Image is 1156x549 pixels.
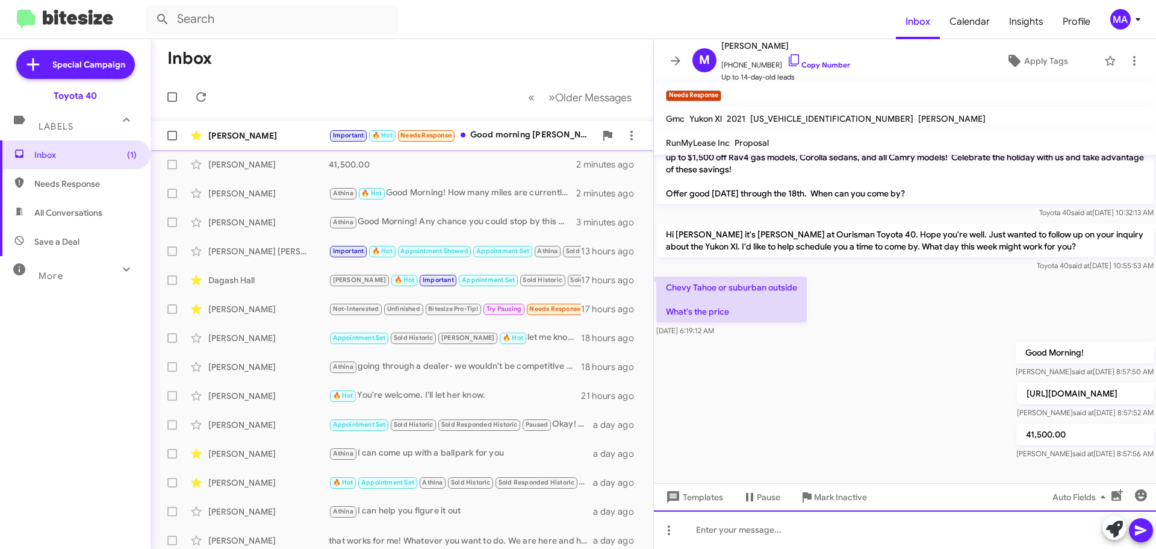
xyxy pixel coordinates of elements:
[441,334,495,342] span: [PERSON_NAME]
[787,60,850,69] a: Copy Number
[721,39,850,53] span: [PERSON_NAME]
[663,486,723,508] span: Templates
[521,85,639,110] nav: Page navigation example
[329,244,581,258] div: We can offer you $25,500! When would you be able to make it in?
[208,158,329,171] div: [PERSON_NAME]
[555,91,632,104] span: Older Messages
[208,535,329,547] div: [PERSON_NAME]
[593,419,644,431] div: a day ago
[34,207,102,219] span: All Conversations
[593,477,644,489] div: a day ago
[54,90,97,102] div: Toyota 40
[333,247,364,255] span: Important
[721,71,850,83] span: Up to 14-day-old leads
[333,478,353,486] span: 🔥 Hot
[486,305,521,313] span: Try Pausing
[1071,208,1092,217] span: said at
[208,216,329,228] div: [PERSON_NAME]
[521,85,542,110] button: Previous
[333,131,364,139] span: Important
[1052,486,1110,508] span: Auto Fields
[1043,486,1120,508] button: Auto Fields
[208,390,329,402] div: [PERSON_NAME]
[581,303,644,315] div: 17 hours ago
[1100,9,1143,30] button: MA
[208,506,329,518] div: [PERSON_NAME]
[208,245,329,257] div: [PERSON_NAME] [PERSON_NAME]
[400,131,452,139] span: Needs Response
[526,421,548,428] span: Paused
[333,218,353,226] span: Athina
[333,334,386,342] span: Appointment Set
[329,158,576,171] div: 41,500.00
[146,5,399,34] input: Search
[1053,4,1100,39] span: Profile
[34,149,137,161] span: Inbox
[1039,208,1154,217] span: Toyota 40 [DATE] 10:32:13 AM
[503,334,523,342] span: 🔥 Hot
[593,535,644,547] div: a day ago
[1024,50,1068,72] span: Apply Tags
[999,4,1053,39] a: Insights
[654,486,733,508] button: Templates
[757,486,780,508] span: Pause
[1073,408,1094,417] span: said at
[918,113,986,124] span: [PERSON_NAME]
[372,247,393,255] span: 🔥 Hot
[208,332,329,344] div: [PERSON_NAME]
[333,421,386,428] span: Appointment Set
[329,389,581,403] div: You're welcome. I'll let her know.
[593,448,644,460] div: a day ago
[529,305,580,313] span: Needs Response
[1016,424,1154,445] p: 41,500.00
[208,130,329,142] div: [PERSON_NAME]
[333,189,353,197] span: Athina
[394,276,415,284] span: 🔥 Hot
[699,51,710,70] span: M
[333,507,353,515] span: Athina
[329,215,576,229] div: Good Morning! Any chance you could stop by this week and let me take a look at your 4Runner and g...
[208,187,329,199] div: [PERSON_NAME]
[52,58,125,71] span: Special Campaign
[428,305,478,313] span: Bitesize Pro-Tip!
[541,85,639,110] button: Next
[666,137,730,148] span: RunMyLease Inc
[1072,367,1093,376] span: said at
[896,4,940,39] a: Inbox
[16,50,135,79] a: Special Campaign
[34,236,79,248] span: Save a Deal
[528,90,535,105] span: «
[329,475,593,489] div: oh you do drive! Thats great. Yeah lets stick with a plug in then
[750,113,913,124] span: [US_VEHICLE_IDENTIFICATION_NUMBER]
[523,276,562,284] span: Sold Historic
[476,247,529,255] span: Appointment Set
[581,390,644,402] div: 21 hours ago
[422,478,443,486] span: Athina
[441,421,518,428] span: Sold Responded Historic
[329,273,581,287] div: Value should be around 27-28k... let me know if you would like to take advantage of trading!
[689,113,722,124] span: Yukon Xl
[727,113,745,124] span: 2021
[127,149,137,161] span: (1)
[666,113,685,124] span: Gmc
[39,271,63,281] span: More
[329,418,593,431] div: Okay! Thanks, Deb
[1037,261,1154,270] span: Toyota 40 [DATE] 10:55:53 AM
[208,477,329,489] div: [PERSON_NAME]
[400,247,468,255] span: Appointment Showed
[208,303,329,315] div: [PERSON_NAME]
[1072,449,1093,458] span: said at
[1017,408,1154,417] span: [PERSON_NAME] [DATE] 8:57:52 AM
[593,506,644,518] div: a day ago
[940,4,999,39] a: Calendar
[208,274,329,286] div: Dagash Hall
[1016,342,1154,363] p: Good Morning!
[329,331,581,345] div: let me know what time works for you
[372,131,393,139] span: 🔥 Hot
[576,216,644,228] div: 3 minutes ago
[208,448,329,460] div: [PERSON_NAME]
[451,478,491,486] span: Sold Historic
[790,486,877,508] button: Mark Inactive
[733,486,790,508] button: Pause
[656,326,714,335] span: [DATE] 6:19:12 AM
